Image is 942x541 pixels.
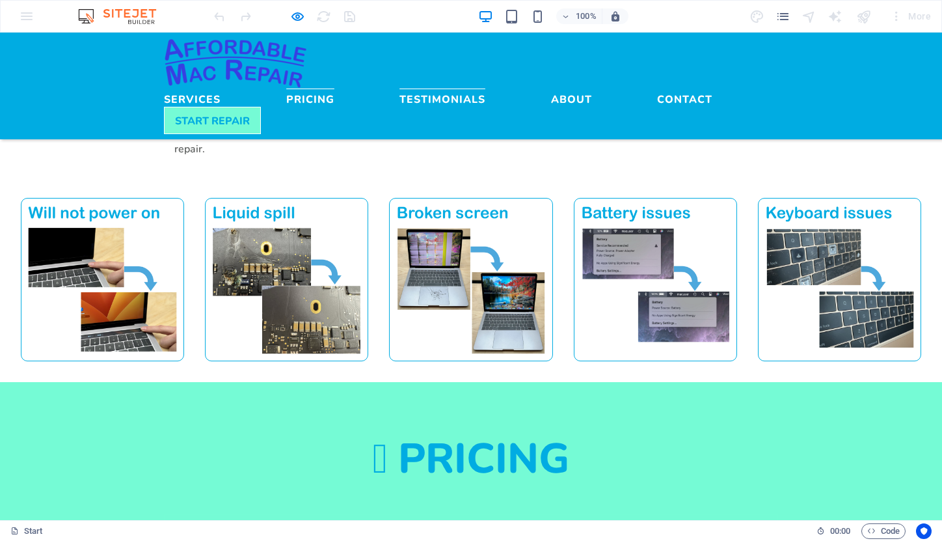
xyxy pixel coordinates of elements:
[551,56,592,72] a: About
[861,523,906,539] button: Code
[775,9,790,24] i: Pages (Ctrl+Alt+S)
[839,526,841,536] span: :
[830,523,850,539] span: 00 00
[916,523,932,539] button: Usercentrics
[759,166,921,328] img: Keyboard issues
[657,56,712,72] a: Contact
[21,166,183,328] img: Will not power on
[576,8,597,24] h6: 100%
[816,523,851,539] h6: Session time
[556,8,602,24] button: 100%
[867,523,900,539] span: Code
[286,56,334,72] a: Pricing
[164,5,307,56] img: Untitled2-pgvMPXJC8YWEKS2nVVmbHw.png
[574,166,736,328] img: Battery issues
[610,10,621,22] i: On resize automatically adjust zoom level to fit chosen device.
[775,8,791,24] button: pages
[75,8,172,24] img: Editor Logo
[164,402,778,449] h2: Pricing
[399,56,485,72] a: Testimonials
[164,56,221,72] a: Services
[10,523,43,539] a: Click to cancel selection. Double-click to open Pages
[206,166,368,328] img: Liquid spill
[164,74,261,102] a: START REPAIR
[390,166,552,328] img: Broken screen / trackpad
